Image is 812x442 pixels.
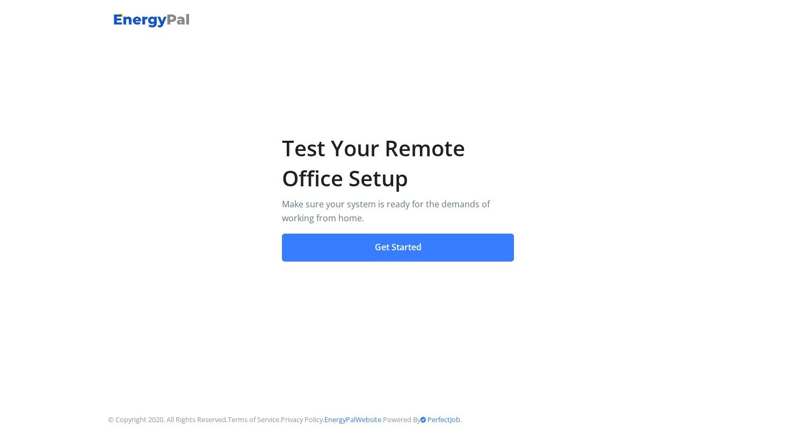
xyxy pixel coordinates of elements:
h1: Test Your Remote Office Setup [282,133,514,193]
p: Make sure your system is ready for the demands of working from home. [282,198,514,225]
a: EnergyPalWebsite [324,415,381,424]
a: Privacy Policy [281,415,323,424]
img: PerfectJob Logo [421,417,426,422]
p: © Copyright 2020. All Rights Reserved. . . . Powered By . [108,414,462,425]
img: EnergyPal logo [108,9,195,30]
button: Get Started [282,234,514,262]
a: PerfectJob [427,415,460,424]
a: Terms of Service [228,415,279,424]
